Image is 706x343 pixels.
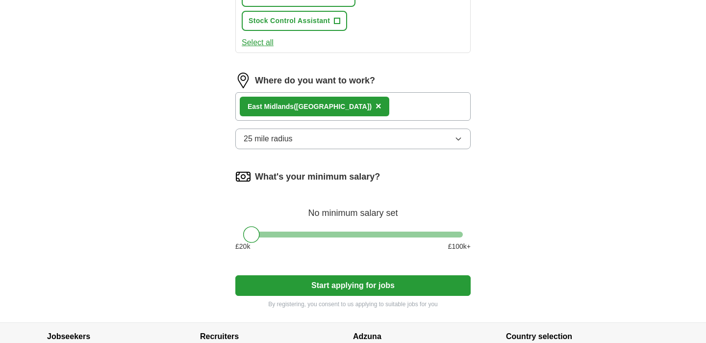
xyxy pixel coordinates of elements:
[242,37,274,49] button: Select all
[235,300,471,309] p: By registering, you consent to us applying to suitable jobs for you
[376,101,381,111] span: ×
[448,241,471,252] span: £ 100 k+
[248,103,272,110] strong: East Mi
[255,170,380,184] label: What's your minimum salary?
[255,74,375,87] label: Where do you want to work?
[249,16,330,26] span: Stock Control Assistant
[235,196,471,220] div: No minimum salary set
[376,99,381,114] button: ×
[235,73,251,88] img: location.png
[235,275,471,296] button: Start applying for jobs
[242,11,347,31] button: Stock Control Assistant
[248,102,372,112] div: dlands
[244,133,293,145] span: 25 mile radius
[294,103,372,110] span: ([GEOGRAPHIC_DATA])
[235,169,251,185] img: salary.png
[235,241,250,252] span: £ 20 k
[235,129,471,149] button: 25 mile radius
